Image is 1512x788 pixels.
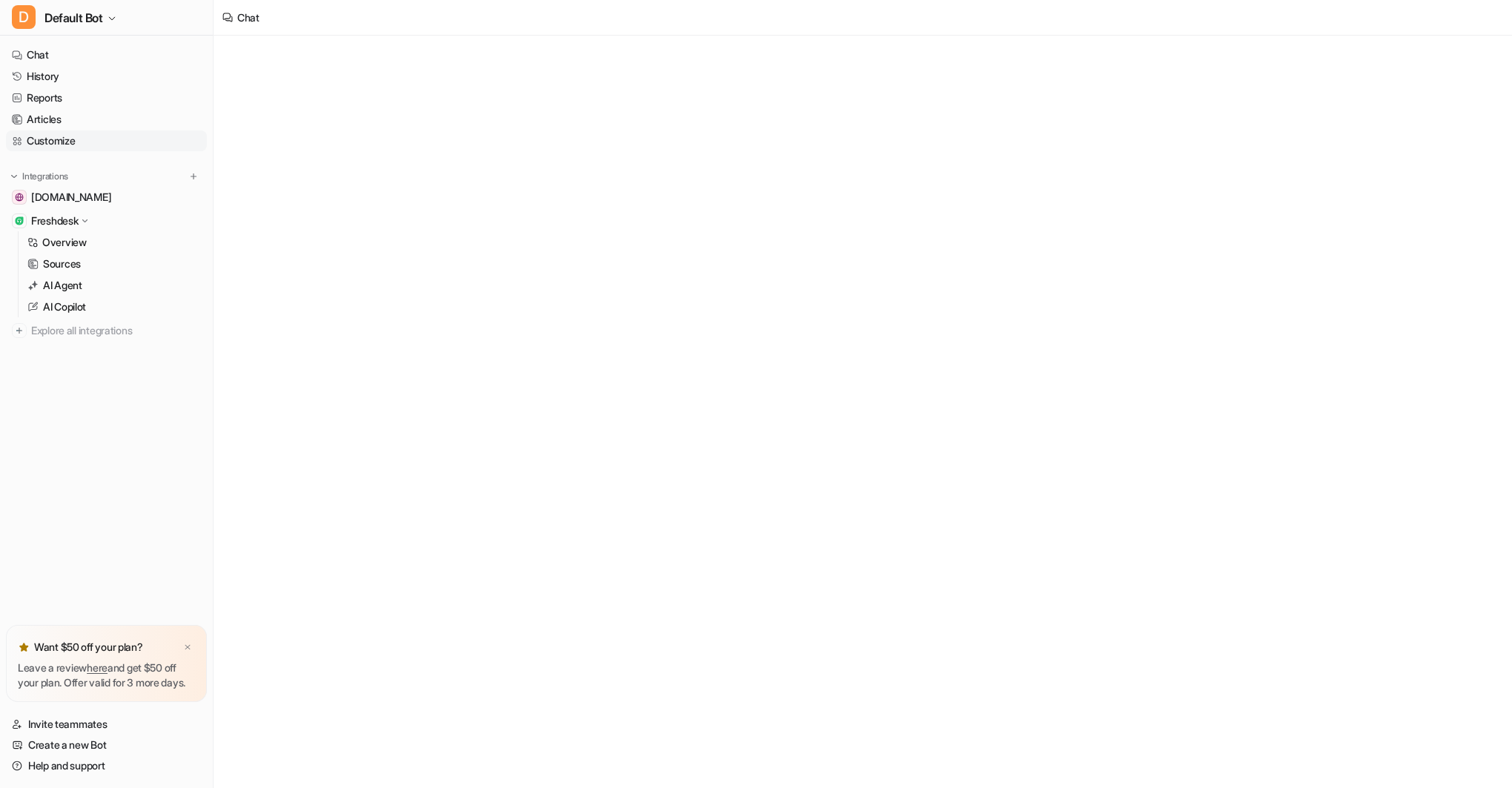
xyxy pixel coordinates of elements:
[15,216,24,225] img: Freshdesk
[43,256,81,271] p: Sources
[22,232,207,253] a: Overview
[6,169,73,184] button: Integrations
[6,44,207,65] a: Chat
[42,235,87,250] p: Overview
[6,130,207,151] a: Customize
[22,275,207,296] a: AI Agent
[188,171,199,182] img: menu_add.svg
[22,170,68,182] p: Integrations
[18,660,195,690] p: Leave a review and get $50 off your plan. Offer valid for 3 more days.
[43,299,86,314] p: AI Copilot
[6,755,207,776] a: Help and support
[6,187,207,208] a: drivingtests.co.uk[DOMAIN_NAME]
[6,66,207,87] a: History
[15,193,24,202] img: drivingtests.co.uk
[183,643,192,652] img: x
[22,254,207,274] a: Sources
[6,714,207,735] a: Invite teammates
[237,10,260,25] div: Chat
[87,661,108,674] a: here
[31,213,78,228] p: Freshdesk
[22,297,207,317] a: AI Copilot
[31,190,111,205] span: [DOMAIN_NAME]
[34,640,143,655] p: Want $50 off your plan?
[6,735,207,755] a: Create a new Bot
[44,7,103,28] span: Default Bot
[6,109,207,130] a: Articles
[12,5,36,29] span: D
[18,641,30,653] img: star
[6,320,207,341] a: Explore all integrations
[9,171,19,182] img: expand menu
[43,278,82,293] p: AI Agent
[31,319,201,342] span: Explore all integrations
[12,323,27,338] img: explore all integrations
[6,87,207,108] a: Reports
